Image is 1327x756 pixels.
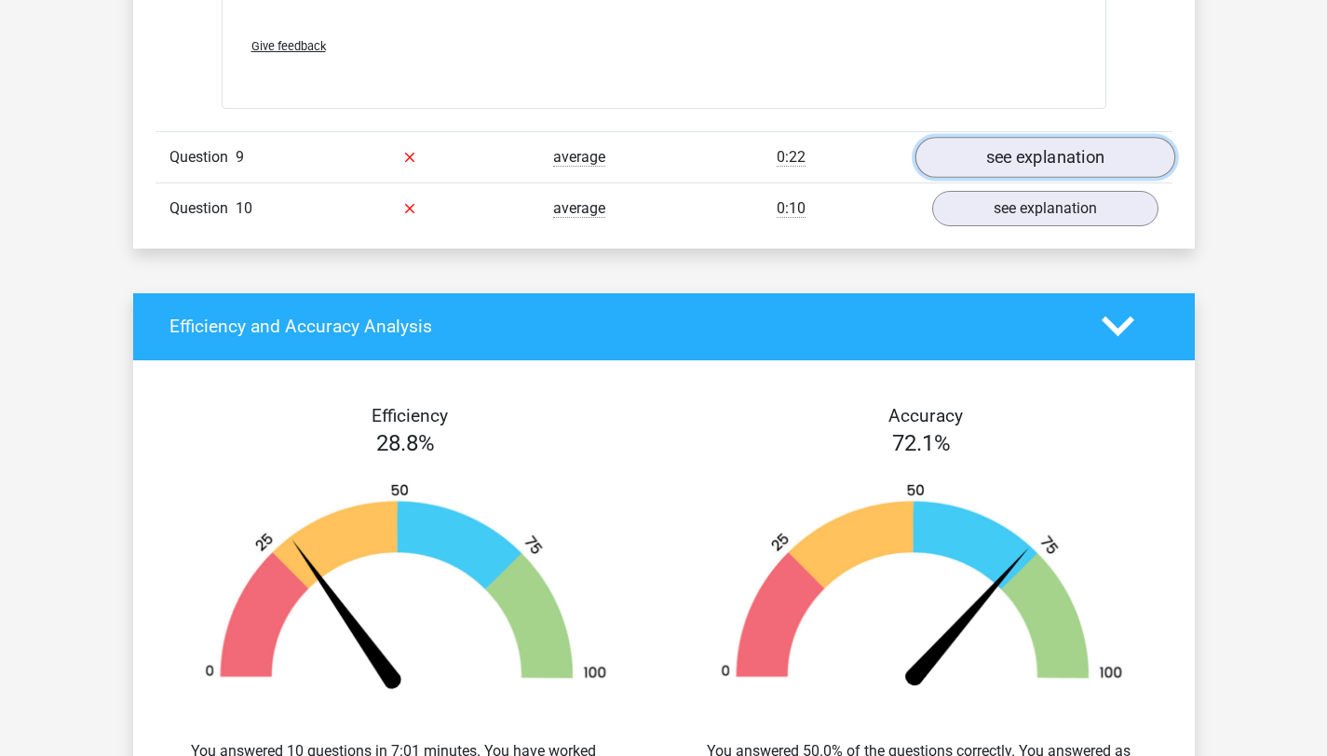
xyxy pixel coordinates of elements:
span: Question [169,146,236,169]
h4: Efficiency [169,405,650,426]
h4: Efficiency and Accuracy Analysis [169,316,1074,337]
span: average [553,199,605,218]
img: 29.89b143cac55f.png [176,482,636,695]
span: 9 [236,148,244,166]
span: Question [169,197,236,220]
span: 72.1% [892,430,951,456]
span: 28.8% [376,430,435,456]
span: 0:10 [777,199,806,218]
span: average [553,148,605,167]
span: Give feedback [251,39,326,53]
h4: Accuracy [685,405,1166,426]
a: see explanation [932,191,1158,226]
span: 10 [236,199,252,217]
span: 0:22 [777,148,806,167]
img: 72.efe4a97968c2.png [692,482,1152,695]
a: see explanation [914,137,1174,178]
